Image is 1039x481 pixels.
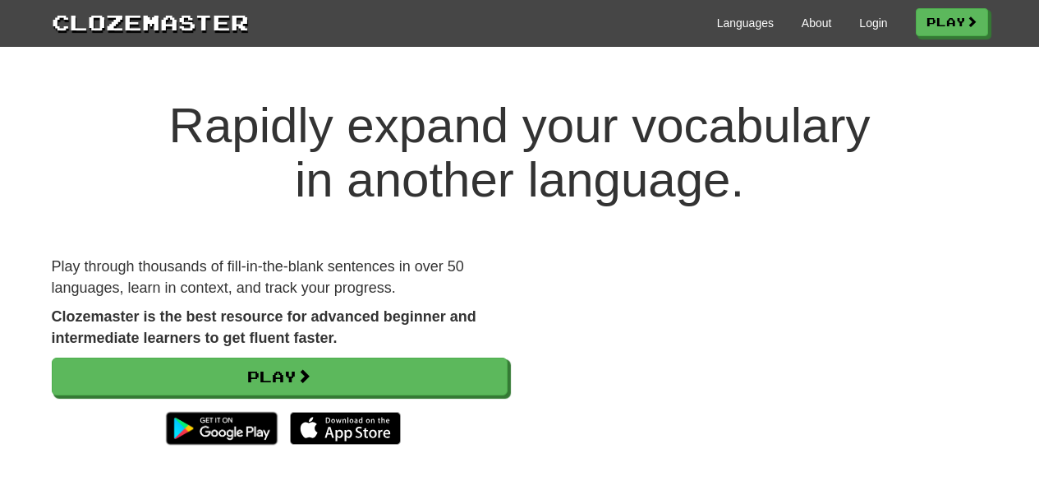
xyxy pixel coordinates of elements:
img: Get it on Google Play [158,404,285,453]
a: Play [52,358,508,395]
a: Languages [717,15,774,31]
a: Clozemaster [52,7,249,37]
img: Download_on_the_App_Store_Badge_US-UK_135x40-25178aeef6eb6b83b96f5f2d004eda3bffbb37122de64afbaef7... [290,412,401,445]
p: Play through thousands of fill-in-the-blank sentences in over 50 languages, learn in context, and... [52,257,508,298]
a: Play [916,8,988,36]
a: About [802,15,832,31]
strong: Clozemaster is the best resource for advanced beginner and intermediate learners to get fluent fa... [52,308,476,346]
a: Login [859,15,887,31]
